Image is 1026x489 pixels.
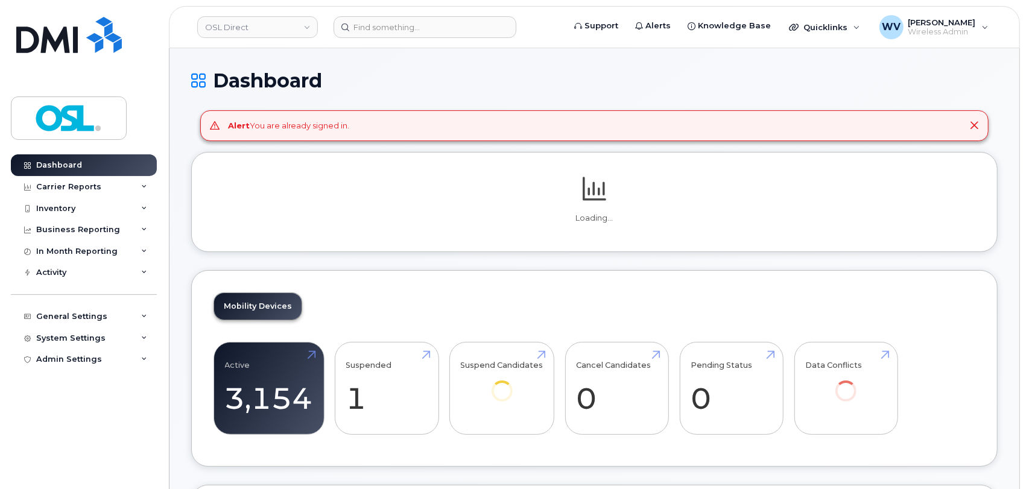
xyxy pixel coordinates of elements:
h1: Dashboard [191,70,998,91]
a: Pending Status 0 [691,349,772,428]
a: Cancel Candidates 0 [576,349,657,428]
p: Loading... [214,213,975,224]
div: You are already signed in. [228,120,350,131]
a: Mobility Devices [214,293,302,320]
a: Active 3,154 [225,349,313,428]
a: Suspend Candidates [461,349,543,418]
a: Data Conflicts [805,349,887,418]
strong: Alert [228,121,250,130]
a: Suspended 1 [346,349,428,428]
